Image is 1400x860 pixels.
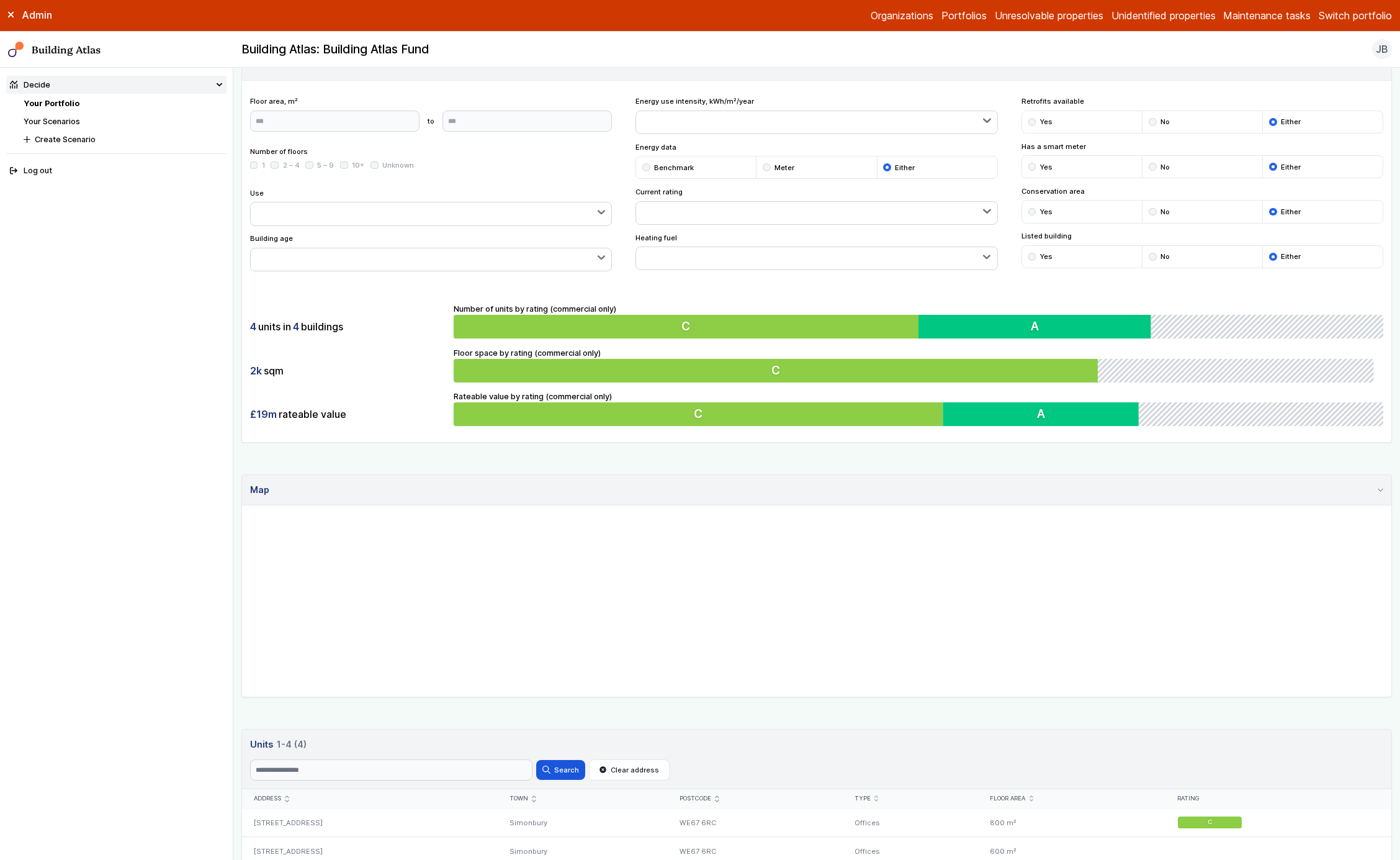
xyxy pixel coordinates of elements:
[454,402,943,426] button: C
[8,42,24,58] img: main-0bbd2752.svg
[10,79,50,91] div: Decide
[250,407,277,421] span: £19m
[536,760,585,780] button: Search
[242,475,1391,505] summary: Map
[454,391,1383,427] div: Rateable value by rating (commercial only)
[855,795,967,803] div: Type
[250,364,262,378] span: 2k
[635,233,997,271] div: Heating fuel
[668,809,843,837] div: WE67 6RC
[1372,39,1392,59] button: JB
[498,809,668,837] div: Simonbury
[1208,819,1212,827] span: C
[262,160,265,170] span: 1
[995,8,1103,23] a: Unresolvable properties
[454,315,918,338] button: C
[6,162,227,180] button: Log out
[6,76,227,94] summary: Decide
[1111,8,1216,23] a: Unidentified properties
[250,111,612,132] form: to
[317,160,334,170] span: 5 – 9
[250,188,612,226] div: Use
[250,738,1384,751] a: Units1-4 (4)
[1319,8,1392,23] button: Switch portfolio
[283,160,300,170] span: 2 – 4
[24,117,80,126] a: Your Scenarios
[1021,231,1383,241] span: Listed building
[1031,319,1039,334] span: A
[454,347,1383,383] div: Floor space by rating (commercial only)
[635,187,997,225] div: Current rating
[277,738,307,751] span: 1-4 (4)
[918,315,1151,338] button: A
[871,8,933,23] a: Organizations
[241,42,429,58] h2: Building Atlas: Building Atlas Fund
[1021,142,1383,152] span: Has a smart meter
[250,147,612,180] div: Number of floors
[941,8,987,23] a: Portfolios
[842,809,978,837] div: Offices
[635,142,997,179] div: Energy data
[454,303,1383,339] div: Number of units by rating (commercial only)
[680,795,830,803] div: Postcode
[382,160,414,170] span: Unknown
[1177,795,1380,803] div: Rating
[242,809,498,837] div: [STREET_ADDRESS]
[254,795,486,803] div: Address
[943,402,1139,426] button: A
[1021,186,1383,196] span: Conservation area
[250,315,446,338] div: units in buildings
[589,759,670,781] button: Clear address
[1376,42,1388,57] span: JB
[694,407,703,422] span: C
[1223,8,1311,23] a: Maintenance tasks
[682,319,691,334] span: C
[775,363,784,378] span: C
[352,160,364,170] span: 10+
[509,795,656,803] div: Town
[250,738,273,751] span: Units
[990,795,1151,803] div: Floor area
[1021,96,1383,106] span: Retrofits available
[24,99,79,108] a: Your Portfolio
[250,233,612,271] div: Building age
[1037,407,1045,422] span: A
[635,96,997,134] div: Energy use intensity, kWh/m²/year
[978,809,1163,837] div: 800 m²
[250,320,256,333] span: 4
[250,402,446,426] div: rateable value
[454,359,1105,382] button: C
[250,96,612,138] div: Floor area, m²
[20,130,227,148] button: Create Scenario
[293,320,299,333] span: 4
[250,359,446,382] div: sqm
